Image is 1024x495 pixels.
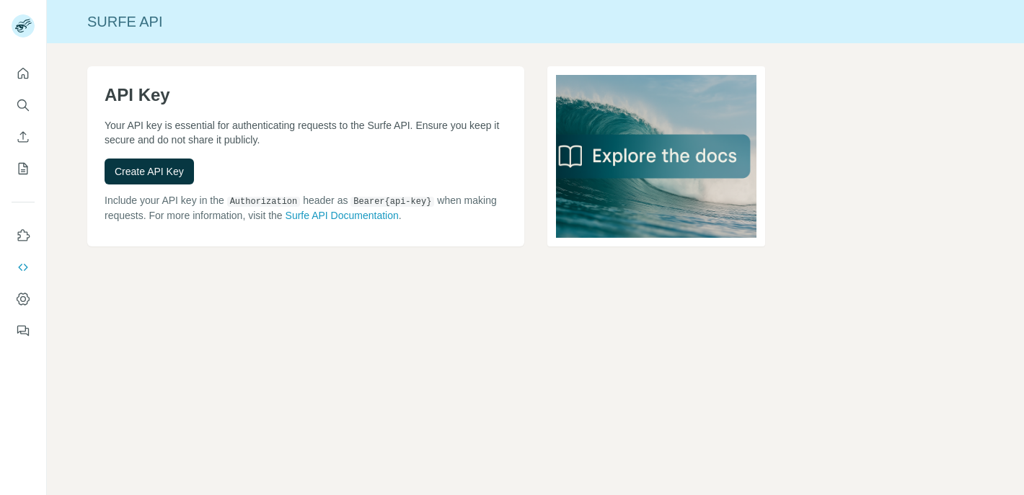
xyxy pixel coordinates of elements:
h1: API Key [105,84,507,107]
a: Surfe API Documentation [286,210,399,221]
button: Use Surfe on LinkedIn [12,223,35,249]
button: Quick start [12,61,35,86]
span: Create API Key [115,164,184,179]
button: Search [12,92,35,118]
button: Create API Key [105,159,194,184]
p: Your API key is essential for authenticating requests to the Surfe API. Ensure you keep it secure... [105,118,507,147]
div: Surfe API [47,12,1024,32]
p: Include your API key in the header as when making requests. For more information, visit the . [105,193,507,223]
button: My lists [12,156,35,182]
button: Feedback [12,318,35,344]
button: Use Surfe API [12,254,35,280]
code: Authorization [227,197,301,207]
button: Dashboard [12,286,35,312]
code: Bearer {api-key} [350,197,434,207]
button: Enrich CSV [12,124,35,150]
